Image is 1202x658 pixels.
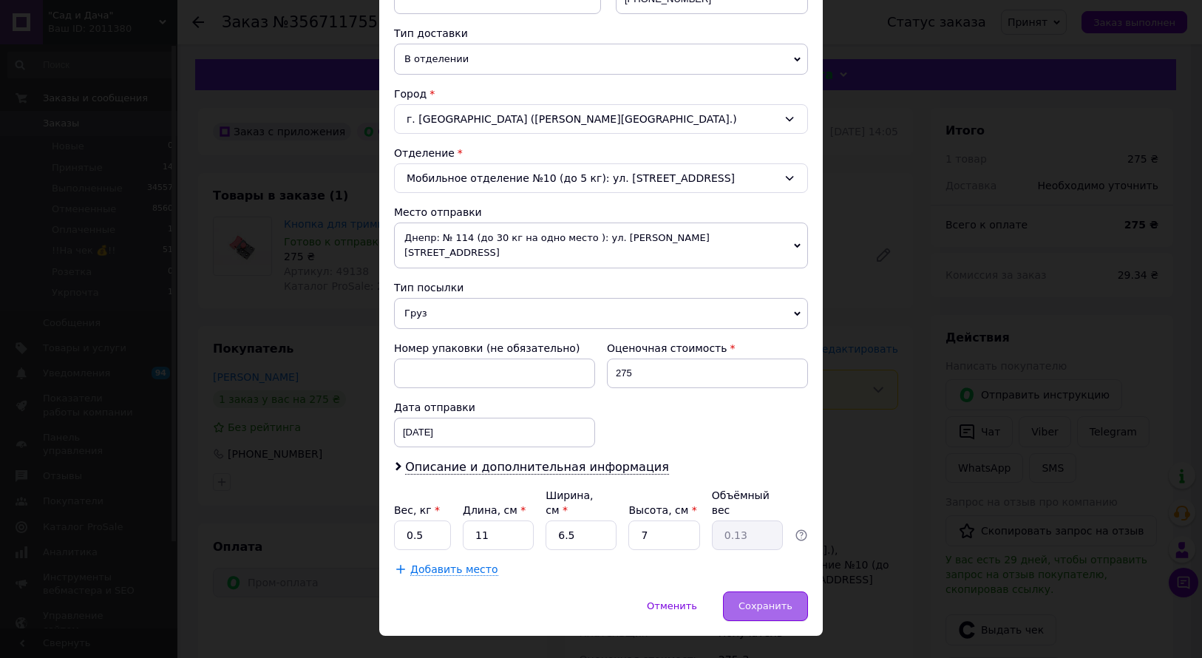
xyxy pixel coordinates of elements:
div: Город [394,87,808,101]
span: Добавить место [410,563,498,576]
span: Днепр: № 114 (до 30 кг на одно место ): ул. [PERSON_NAME][STREET_ADDRESS] [394,223,808,268]
span: Место отправки [394,206,482,218]
div: Отделение [394,146,808,160]
label: Вес, кг [394,504,440,516]
span: Груз [394,298,808,329]
label: Высота, см [628,504,696,516]
div: Объёмный вес [712,488,783,518]
div: г. [GEOGRAPHIC_DATA] ([PERSON_NAME][GEOGRAPHIC_DATA].) [394,104,808,134]
div: Дата отправки [394,400,595,415]
div: Мобильное отделение №10 (до 5 кг): ул. [STREET_ADDRESS] [394,163,808,193]
label: Ширина, см [546,489,593,516]
span: Тип доставки [394,27,468,39]
span: Тип посылки [394,282,464,294]
span: В отделении [394,44,808,75]
div: Номер упаковки (не обязательно) [394,341,595,356]
label: Длина, см [463,504,526,516]
div: Оценочная стоимость [607,341,808,356]
span: Описание и дополнительная информация [405,460,669,475]
span: Отменить [647,600,697,611]
span: Сохранить [738,600,792,611]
